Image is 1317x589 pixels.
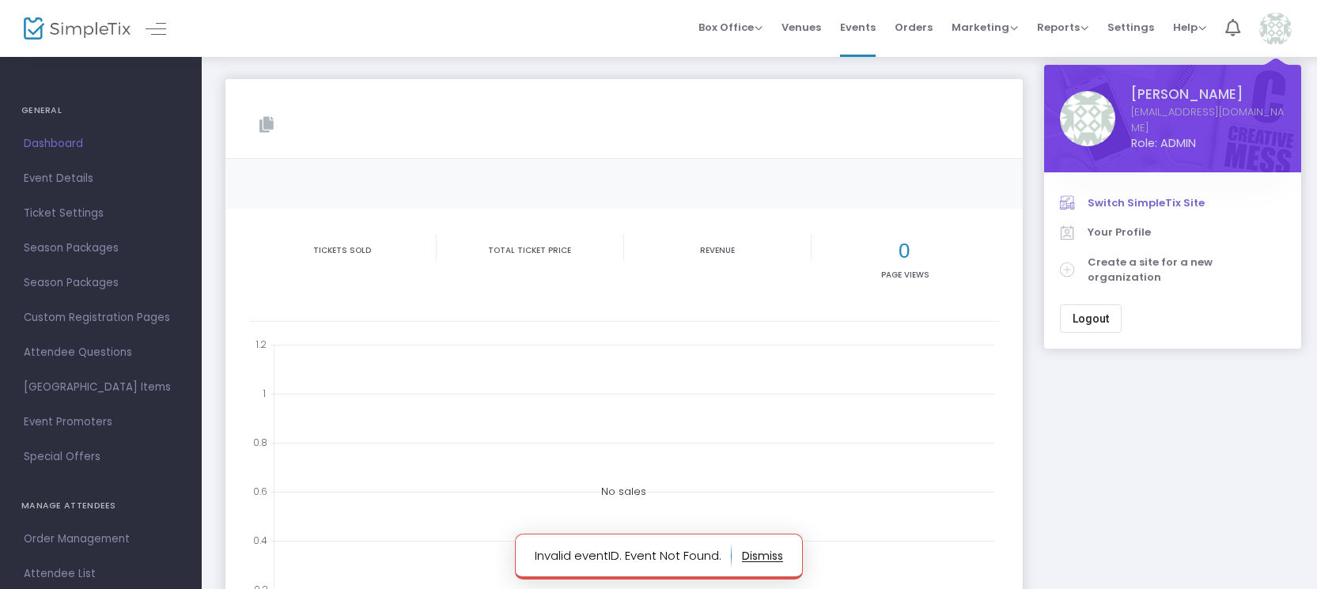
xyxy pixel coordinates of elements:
[252,244,433,256] p: Tickets sold
[24,134,178,154] span: Dashboard
[24,377,178,398] span: [GEOGRAPHIC_DATA] Items
[1131,135,1285,152] span: Role: ADMIN
[24,529,178,549] span: Order Management
[24,238,178,259] span: Season Packages
[815,239,996,263] h2: 0
[24,412,178,432] span: Event Promoters
[24,447,178,467] span: Special Offers
[1088,195,1285,211] span: Switch SimpleTix Site
[24,564,178,584] span: Attendee List
[1060,217,1285,247] a: Your Profile
[1037,20,1088,35] span: Reports
[952,20,1018,35] span: Marketing
[24,203,178,224] span: Ticket Settings
[815,269,996,281] p: Page Views
[24,308,178,328] span: Custom Registration Pages
[1088,225,1285,240] span: Your Profile
[24,273,178,293] span: Season Packages
[627,244,808,256] p: Revenue
[698,20,763,35] span: Box Office
[1073,312,1109,325] span: Logout
[742,543,783,568] button: dismiss
[440,244,620,256] p: Total Ticket Price
[21,95,180,126] h4: GENERAL
[1088,255,1285,285] span: Create a site for a new organization
[1131,104,1285,135] a: [EMAIL_ADDRESS][DOMAIN_NAME]
[840,7,876,47] span: Events
[21,490,180,522] h4: MANAGE ATTENDEES
[1060,247,1285,293] a: Create a site for a new organization
[535,543,732,568] p: Invalid eventID. Event Not Found.
[1060,188,1285,218] a: Switch SimpleTix Site
[1173,20,1206,35] span: Help
[24,168,178,189] span: Event Details
[895,7,933,47] span: Orders
[1131,85,1285,104] span: [PERSON_NAME]
[1107,7,1154,47] span: Settings
[781,7,821,47] span: Venues
[24,342,178,363] span: Attendee Questions
[1060,304,1122,333] button: Logout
